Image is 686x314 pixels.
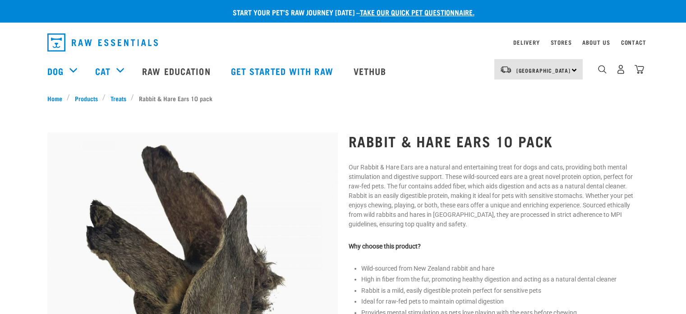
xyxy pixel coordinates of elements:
[133,53,221,89] a: Raw Education
[70,94,102,103] a: Products
[616,65,626,74] img: user.png
[106,94,131,103] a: Treats
[551,41,572,44] a: Stores
[598,65,607,74] img: home-icon-1@2x.png
[349,163,639,229] p: Our Rabbit & Hare Ears are a natural and entertaining treat for dogs and cats, providing both men...
[47,94,67,103] a: Home
[222,53,345,89] a: Get started with Raw
[361,286,639,295] li: Rabbit is a mild, easily digestible protein perfect for sensitive pets
[516,69,571,72] span: [GEOGRAPHIC_DATA]
[47,94,639,103] nav: breadcrumbs
[360,10,474,14] a: take our quick pet questionnaire.
[47,64,64,78] a: Dog
[513,41,539,44] a: Delivery
[361,264,639,273] li: Wild-sourced from New Zealand rabbit and hare
[345,53,398,89] a: Vethub
[361,297,639,306] li: Ideal for raw-fed pets to maintain optimal digestion
[582,41,610,44] a: About Us
[47,33,158,52] img: Raw Essentials Logo
[40,30,646,55] nav: dropdown navigation
[95,64,110,78] a: Cat
[349,133,639,149] h1: Rabbit & Hare Ears 10 pack
[500,66,512,74] img: van-moving.png
[361,275,639,284] li: High in fiber from the fur, promoting healthy digestion and acting as a natural dental cleaner
[621,41,646,44] a: Contact
[349,243,421,250] strong: Why choose this product?
[635,65,644,74] img: home-icon@2x.png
